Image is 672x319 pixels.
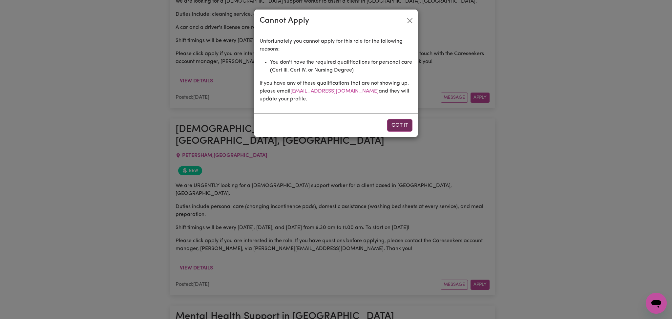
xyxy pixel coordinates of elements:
li: You don't have the required qualifications for personal care (Cert III, Cert IV, or Nursing Degree) [270,58,412,74]
iframe: Button to launch messaging window [646,293,667,314]
button: Close [405,15,415,26]
p: Unfortunately you cannot apply for this role for the following reasons: [260,37,412,53]
p: If you have any of these qualifications that are not showing up, please email and they will updat... [260,79,412,103]
button: Got it [387,119,412,132]
div: Cannot Apply [260,15,309,27]
a: [EMAIL_ADDRESS][DOMAIN_NAME] [290,89,379,94]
